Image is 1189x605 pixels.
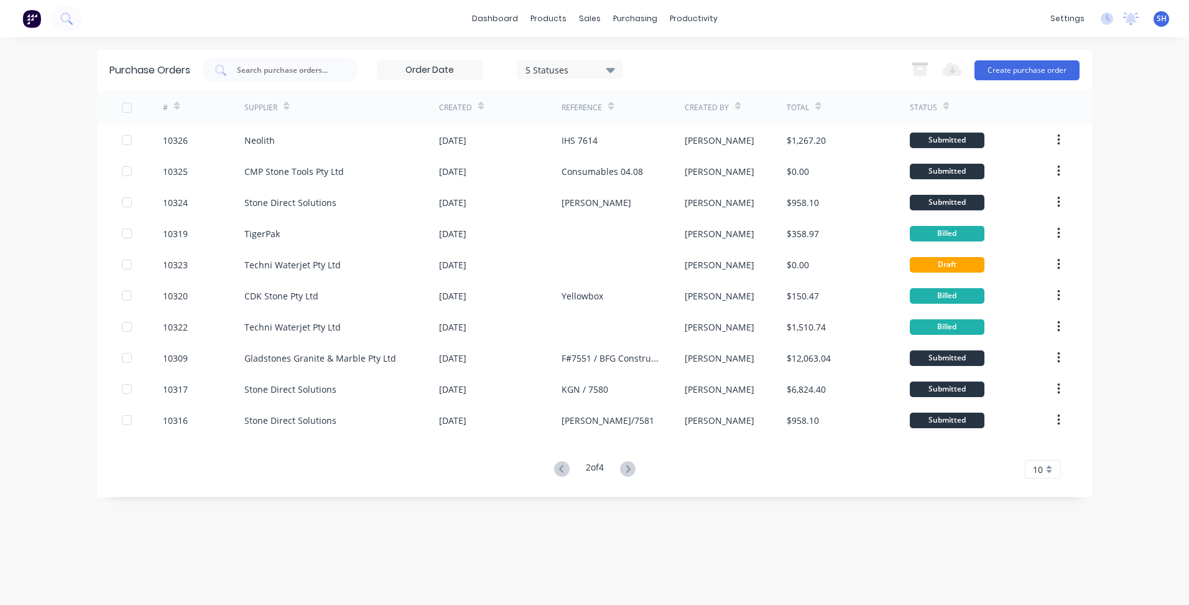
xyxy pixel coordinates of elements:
div: Draft [910,257,984,273]
div: Gladstones Granite & Marble Pty Ltd [244,352,396,365]
div: Yellowbox [562,289,603,302]
div: Status [910,102,937,113]
div: Billed [910,319,984,335]
div: sales [573,9,607,28]
div: 10309 [163,352,188,365]
div: Submitted [910,195,984,210]
div: [DATE] [439,258,466,271]
div: [DATE] [439,134,466,147]
div: Techni Waterjet Pty Ltd [244,258,341,271]
div: $0.00 [787,165,809,178]
div: Submitted [910,350,984,366]
div: settings [1044,9,1091,28]
div: $12,063.04 [787,352,831,365]
div: $358.97 [787,227,819,240]
div: [DATE] [439,227,466,240]
div: Created By [685,102,729,113]
div: 10325 [163,165,188,178]
div: 10320 [163,289,188,302]
div: productivity [664,9,724,28]
div: CDK Stone Pty Ltd [244,289,318,302]
div: Billed [910,226,984,242]
div: Submitted [910,413,984,428]
div: Submitted [910,382,984,397]
div: [DATE] [439,321,466,334]
div: Submitted [910,133,984,148]
div: 10324 [163,196,188,209]
div: Supplier [244,102,277,113]
div: [PERSON_NAME] [685,227,754,240]
button: Create purchase order [974,60,1080,80]
div: [PERSON_NAME] [685,383,754,396]
div: [DATE] [439,289,466,302]
div: Neolith [244,134,275,147]
div: [DATE] [439,165,466,178]
div: [DATE] [439,196,466,209]
span: SH [1157,13,1167,24]
div: CMP Stone Tools Pty Ltd [244,165,344,178]
div: F#7551 / BFG Constructions - [GEOGRAPHIC_DATA] [562,352,659,365]
span: 10 [1033,463,1043,476]
div: [PERSON_NAME] [685,134,754,147]
div: KGN / 7580 [562,383,608,396]
div: [PERSON_NAME] [685,289,754,302]
div: $1,267.20 [787,134,826,147]
div: 10317 [163,383,188,396]
div: [DATE] [439,383,466,396]
div: [PERSON_NAME] [685,258,754,271]
div: [PERSON_NAME] [685,165,754,178]
div: [DATE] [439,352,466,365]
div: [PERSON_NAME] [562,196,631,209]
div: 10316 [163,414,188,427]
div: purchasing [607,9,664,28]
div: Total [787,102,809,113]
img: Factory [22,9,41,28]
div: $6,824.40 [787,383,826,396]
div: Reference [562,102,602,113]
div: Stone Direct Solutions [244,414,336,427]
div: Techni Waterjet Pty Ltd [244,321,341,334]
div: Purchase Orders [109,63,190,78]
div: Billed [910,288,984,304]
div: 5 Statuses [525,63,614,76]
input: Order Date [377,61,482,80]
div: $1,510.74 [787,321,826,334]
div: $0.00 [787,258,809,271]
div: 10322 [163,321,188,334]
div: 10326 [163,134,188,147]
div: $958.10 [787,196,819,209]
div: 10323 [163,258,188,271]
div: [PERSON_NAME] [685,352,754,365]
input: Search purchase orders... [236,64,339,77]
div: Stone Direct Solutions [244,383,336,396]
div: Stone Direct Solutions [244,196,336,209]
div: 2 of 4 [586,461,604,479]
div: [PERSON_NAME] [685,414,754,427]
div: products [524,9,573,28]
div: # [163,102,168,113]
div: TigerPak [244,227,280,240]
div: Submitted [910,164,984,179]
div: Consumables 04.08 [562,165,643,178]
div: $958.10 [787,414,819,427]
div: IHS 7614 [562,134,598,147]
div: [PERSON_NAME] [685,321,754,334]
div: 10319 [163,227,188,240]
a: dashboard [466,9,524,28]
div: Created [439,102,472,113]
div: [PERSON_NAME] [685,196,754,209]
div: [PERSON_NAME]/7581 [562,414,654,427]
div: $150.47 [787,289,819,302]
div: [DATE] [439,414,466,427]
